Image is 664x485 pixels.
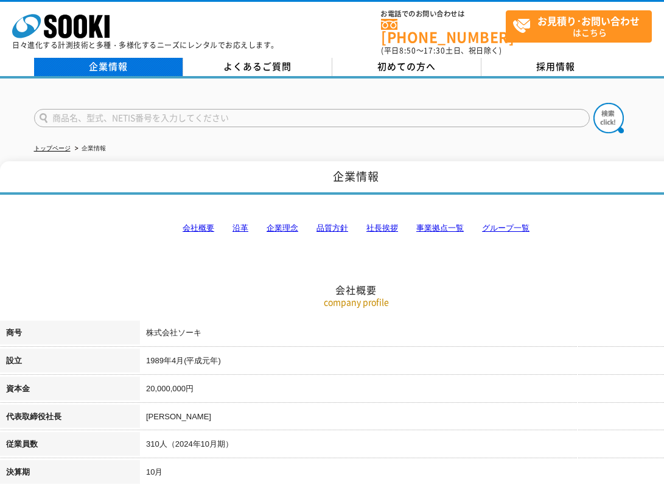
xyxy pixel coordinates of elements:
span: 8:50 [399,45,416,56]
span: 17:30 [424,45,446,56]
p: 日々進化する計測技術と多種・多様化するニーズにレンタルでお応えします。 [12,41,279,49]
a: 企業情報 [34,58,183,76]
a: お見積り･お問い合わせはこちら [506,10,652,43]
img: btn_search.png [593,103,624,133]
a: 品質方針 [316,223,348,232]
span: 初めての方へ [377,60,436,73]
a: よくあるご質問 [183,58,332,76]
a: [PHONE_NUMBER] [381,19,506,44]
a: 企業理念 [267,223,298,232]
a: トップページ [34,145,71,152]
a: 沿革 [232,223,248,232]
a: 初めての方へ [332,58,481,76]
span: はこちら [512,11,651,41]
li: 企業情報 [72,142,106,155]
span: (平日 ～ 土日、祝日除く) [381,45,501,56]
a: 会社概要 [183,223,214,232]
strong: お見積り･お問い合わせ [537,13,640,28]
input: 商品名、型式、NETIS番号を入力してください [34,109,590,127]
a: 事業拠点一覧 [416,223,464,232]
a: 社長挨拶 [366,223,398,232]
a: グループ一覧 [482,223,529,232]
a: 採用情報 [481,58,631,76]
span: お電話でのお問い合わせは [381,10,506,18]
